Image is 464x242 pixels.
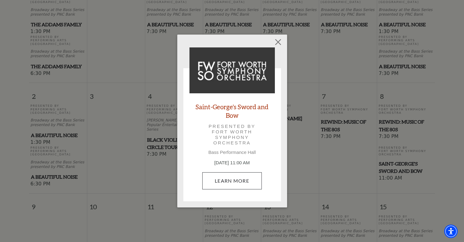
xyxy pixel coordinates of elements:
[444,225,458,238] div: Accessibility Menu
[202,172,262,189] a: November 8, 11:00 AM Learn More
[189,102,275,119] a: Saint-George's Sword and Bow
[189,47,275,93] img: Saint-George's Sword and Bow
[198,124,266,146] p: Presented by Fort Worth Symphony Orchestra
[189,150,275,155] p: Bass Performance Hall
[189,159,275,166] p: [DATE] 11:00 AM
[272,36,284,48] button: Close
